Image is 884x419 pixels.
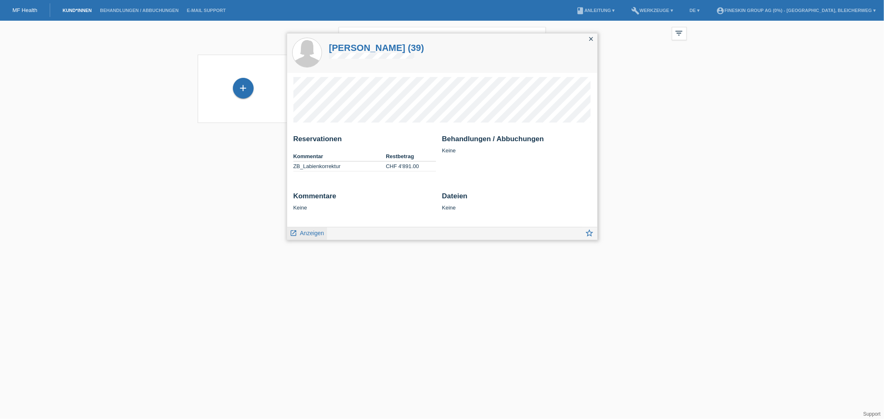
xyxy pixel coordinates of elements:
[96,8,183,13] a: Behandlungen / Abbuchungen
[442,135,591,154] div: Keine
[442,192,591,205] h2: Dateien
[627,8,677,13] a: buildWerkzeuge ▾
[442,192,591,211] div: Keine
[300,230,324,236] span: Anzeigen
[290,227,325,238] a: launch Anzeigen
[386,161,436,171] td: CHF 4'891.00
[576,7,584,15] i: book
[293,192,436,211] div: Keine
[442,135,591,147] h2: Behandlungen / Abbuchungen
[233,81,253,95] div: Kund*in hinzufügen
[339,27,546,46] input: Suche...
[58,8,96,13] a: Kund*innen
[293,192,436,205] h2: Kommentare
[329,43,424,53] a: [PERSON_NAME] (39)
[585,229,594,238] i: star_border
[572,8,619,13] a: bookAnleitung ▾
[293,152,386,161] th: Kommentar
[716,7,724,15] i: account_circle
[12,7,37,13] a: MF Health
[386,152,436,161] th: Restbetrag
[293,161,386,171] td: ZB_Labienkorrektur
[631,7,639,15] i: build
[585,229,594,240] a: star_border
[293,135,436,147] h2: Reservationen
[532,31,542,41] i: close
[183,8,230,13] a: E-Mail Support
[290,229,298,237] i: launch
[712,8,880,13] a: account_circleFineSkin Group AG (0%) - [GEOGRAPHIC_DATA], Bleicherweg ▾
[685,8,704,13] a: DE ▾
[863,411,881,417] a: Support
[675,29,684,38] i: filter_list
[588,36,595,42] i: close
